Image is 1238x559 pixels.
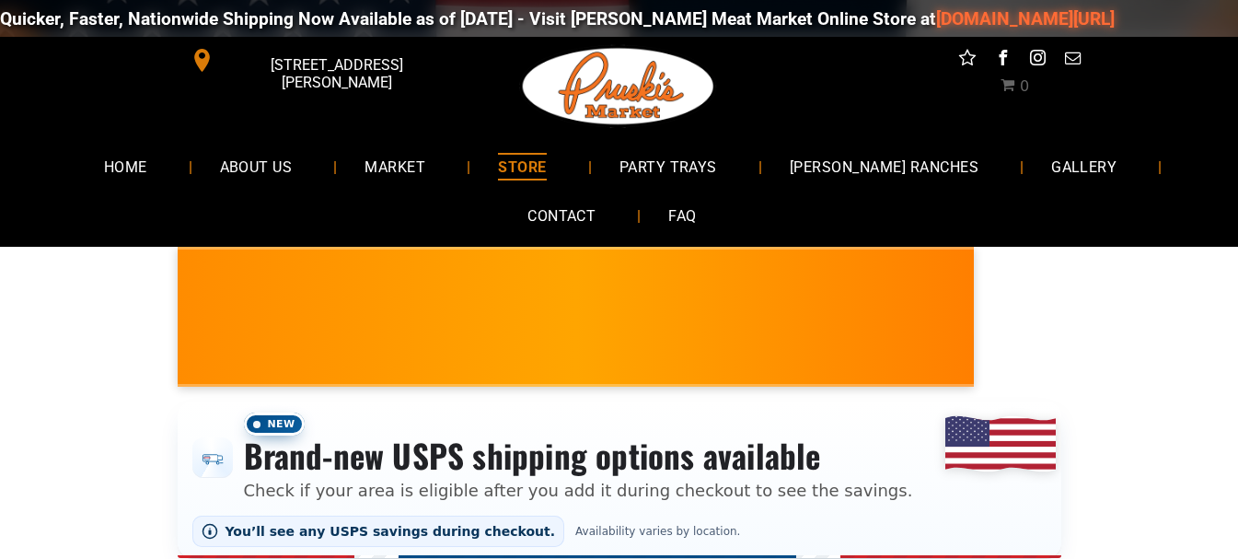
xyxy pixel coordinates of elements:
h3: Brand-new USPS shipping options available [244,436,913,476]
span: You’ll see any USPS savings during checkout. [226,524,556,539]
a: [PERSON_NAME] RANCHES [762,142,1006,191]
a: ABOUT US [192,142,320,191]
span: [STREET_ADDRESS][PERSON_NAME] [217,47,455,100]
p: Check if your area is eligible after you add it during checkout to see the savings. [244,478,913,503]
a: HOME [76,142,175,191]
div: Shipping options announcement [178,402,1061,558]
a: [STREET_ADDRESS][PERSON_NAME] [178,46,459,75]
a: facebook [990,46,1014,75]
a: MARKET [337,142,453,191]
span: 0 [1020,77,1029,95]
img: Pruski-s+Market+HQ+Logo2-1920w.png [519,37,718,136]
a: [DOMAIN_NAME][URL] [936,8,1115,29]
a: Social network [955,46,979,75]
a: email [1060,46,1084,75]
a: PARTY TRAYS [592,142,745,191]
a: instagram [1025,46,1049,75]
a: CONTACT [500,192,623,240]
a: FAQ [641,192,723,240]
span: Availability varies by location. [572,525,744,538]
a: GALLERY [1024,142,1144,191]
a: STORE [470,142,573,191]
span: New [244,413,305,436]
